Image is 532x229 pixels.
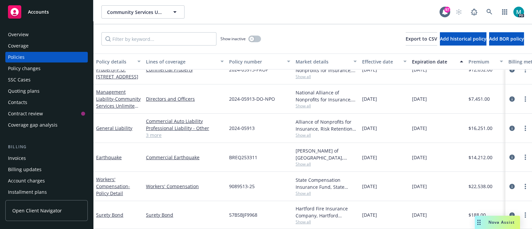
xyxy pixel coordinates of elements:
a: Report a Bug [467,5,481,19]
div: Coverage [8,41,29,51]
span: 2024-05913-DO-NPO [229,95,275,102]
a: Workers' Compensation [96,176,130,196]
span: 9089513-25 [229,183,255,190]
div: Invoices [8,153,26,164]
span: Show inactive [220,36,246,42]
span: [DATE] [412,125,427,132]
a: Contacts [5,97,88,108]
a: more [521,211,529,219]
span: Show all [296,190,357,196]
div: [PERSON_NAME] of [GEOGRAPHIC_DATA], Brown & Riding Insurance Services, Inc. [296,147,357,161]
span: [DATE] [412,66,427,73]
span: Show all [296,103,357,109]
span: $14,212.00 [468,154,492,161]
span: [DATE] [362,183,377,190]
div: Drag to move [475,216,483,229]
a: Billing updates [5,164,88,175]
a: Workers' Compensation [146,183,224,190]
button: Policy number [226,54,293,69]
div: Coverage gap analysis [8,120,58,130]
button: Lines of coverage [143,54,226,69]
div: Billing updates [8,164,42,175]
button: Effective date [359,54,409,69]
span: [DATE] [412,95,427,102]
span: [DATE] [362,125,377,132]
div: Billing [5,144,88,150]
div: Account charges [8,175,45,186]
span: 2024-05913-PROP [229,66,268,73]
a: Search [483,5,496,19]
div: Expiration date [412,58,456,65]
a: Policies [5,52,88,62]
div: Effective date [362,58,399,65]
div: National Alliance of Nonprofits for Insurance, Inc., Nonprofits Insurance Alliance of [US_STATE],... [296,89,357,103]
span: $12,032.00 [468,66,492,73]
div: Contract review [8,108,43,119]
a: more [521,182,529,190]
a: more [521,124,529,132]
a: circleInformation [508,124,516,132]
button: Expiration date [409,54,466,69]
div: Hartford Fire Insurance Company, Hartford Insurance Group [296,205,357,219]
span: Show all [296,219,357,225]
span: - Community Services Unlimited, Inc. [96,96,141,116]
div: Lines of coverage [146,58,216,65]
div: Policy changes [8,63,41,74]
span: Nova Assist [488,219,515,225]
a: circleInformation [508,211,516,219]
a: Coverage gap analysis [5,120,88,130]
a: General Liability [96,125,132,131]
a: more [521,66,529,74]
a: more [521,95,529,103]
button: Add BOR policy [489,32,524,46]
span: $22,538.00 [468,183,492,190]
a: Commercial Earthquake [146,154,224,161]
img: photo [513,7,524,17]
div: Overview [8,29,29,40]
span: $188.00 [468,211,486,218]
a: more [521,153,529,161]
div: Alliance of Nonprofits for Insurance, Risk Retention Group, Inc., Nonprofits Insurance Alliance o... [296,118,357,132]
button: Export to CSV [406,32,437,46]
a: Management Liability [96,89,141,116]
span: Add BOR policy [489,36,524,42]
div: Market details [296,58,349,65]
a: Coverage [5,41,88,51]
div: Premium [468,58,496,65]
span: BREQ253311 [229,154,257,161]
a: Commercial Property [96,59,138,80]
input: Filter by keyword... [101,32,216,46]
a: 3 more [146,132,224,139]
a: Installment plans [5,187,88,197]
span: 57BSBJF9968 [229,211,257,218]
span: Show all [296,74,357,79]
a: Surety Bond [96,212,123,218]
a: Commercial Property [146,66,224,73]
a: Account charges [5,175,88,186]
a: Professional Liability - Other [146,125,224,132]
span: $16,251.00 [468,125,492,132]
span: Community Services Unlimited [107,9,165,16]
span: [DATE] [362,154,377,161]
a: Contract review [5,108,88,119]
a: Commercial Auto Liability [146,118,224,125]
div: Contacts [8,97,27,108]
span: Show all [296,132,357,138]
a: circleInformation [508,66,516,74]
a: Accounts [5,3,88,21]
span: $7,451.00 [468,95,490,102]
div: Policy details [96,58,133,65]
a: Invoices [5,153,88,164]
div: 97 [444,7,450,13]
div: Installment plans [8,187,47,197]
span: [DATE] [412,154,427,161]
button: Premium [466,54,506,69]
button: Market details [293,54,359,69]
a: Start snowing [452,5,465,19]
span: [DATE] [412,211,427,218]
a: Quoting plans [5,86,88,96]
a: Earthquake [96,154,122,161]
span: [DATE] [412,183,427,190]
div: Quoting plans [8,86,40,96]
button: Add historical policy [440,32,486,46]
